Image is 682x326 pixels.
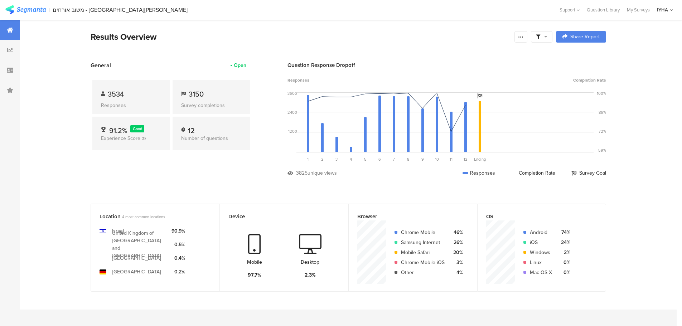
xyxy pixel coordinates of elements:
div: iOS [530,239,552,246]
div: 3825 [296,169,308,177]
span: General [91,61,111,69]
div: Chrome Mobile [401,229,445,236]
div: Linux [530,259,552,266]
div: Completion Rate [511,169,555,177]
span: 4 [350,156,352,162]
div: unique views [308,169,337,177]
span: 6 [378,156,381,162]
div: Survey completions [181,102,241,109]
span: 4 most common locations [122,214,165,220]
div: IYHA [657,6,668,13]
div: [GEOGRAPHIC_DATA] [112,254,161,262]
div: 90.9% [171,227,185,235]
span: Responses [287,77,309,83]
span: Experience Score [101,135,140,142]
div: Android [530,229,552,236]
div: 26% [450,239,463,246]
div: Israel [112,227,124,235]
div: Responses [463,169,495,177]
i: Survey Goal [477,93,482,98]
div: 3600 [287,91,297,96]
span: 1 [307,156,309,162]
div: Windows [530,249,552,256]
span: 12 [464,156,468,162]
div: [GEOGRAPHIC_DATA] [112,268,161,276]
div: Support [560,4,580,15]
div: 2400 [287,110,297,115]
div: Open [234,62,246,69]
span: 3534 [108,89,124,99]
div: 24% [558,239,570,246]
span: Number of questions [181,135,228,142]
div: 59% [598,147,606,153]
div: Desktop [301,258,319,266]
div: 72% [599,128,606,134]
div: | [49,6,50,14]
span: Share Report [570,34,600,39]
div: Ending [473,156,487,162]
div: 0% [558,269,570,276]
span: 10 [435,156,439,162]
div: Chrome Mobile iOS [401,259,445,266]
div: Mobile [247,258,262,266]
div: 2% [558,249,570,256]
span: 3150 [189,89,204,99]
div: Responses [101,102,161,109]
span: 5 [364,156,367,162]
span: 7 [393,156,395,162]
div: 0.2% [171,268,185,276]
div: Mac OS X [530,269,552,276]
div: Location [100,213,199,220]
span: 3 [335,156,338,162]
div: משוב אורחים - [GEOGRAPHIC_DATA][PERSON_NAME] [53,6,188,13]
span: 91.2% [109,125,127,136]
div: 46% [450,229,463,236]
span: Good [133,126,142,132]
div: Survey Goal [571,169,606,177]
span: 11 [450,156,453,162]
a: Question Library [583,6,623,13]
span: 8 [407,156,409,162]
div: 20% [450,249,463,256]
div: 100% [597,91,606,96]
div: OS [486,213,585,220]
div: Browser [357,213,457,220]
div: Samsung Internet [401,239,445,246]
div: 86% [599,110,606,115]
div: 0.5% [171,241,185,248]
span: Completion Rate [573,77,606,83]
span: 2 [321,156,324,162]
div: Mobile Safari [401,249,445,256]
div: United Kingdom of [GEOGRAPHIC_DATA] and [GEOGRAPHIC_DATA] [112,229,166,259]
div: 97.7% [248,271,261,279]
a: My Surveys [623,6,653,13]
div: Question Response Dropoff [287,61,606,69]
div: 2.3% [305,271,316,279]
div: 3% [450,259,463,266]
span: 9 [421,156,424,162]
div: 1200 [288,128,297,134]
img: segmanta logo [5,5,46,14]
div: 4% [450,269,463,276]
div: Results Overview [91,30,511,43]
div: Other [401,269,445,276]
div: 12 [188,125,195,132]
div: 0% [558,259,570,266]
div: Device [228,213,328,220]
div: 74% [558,229,570,236]
div: 0.4% [171,254,185,262]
